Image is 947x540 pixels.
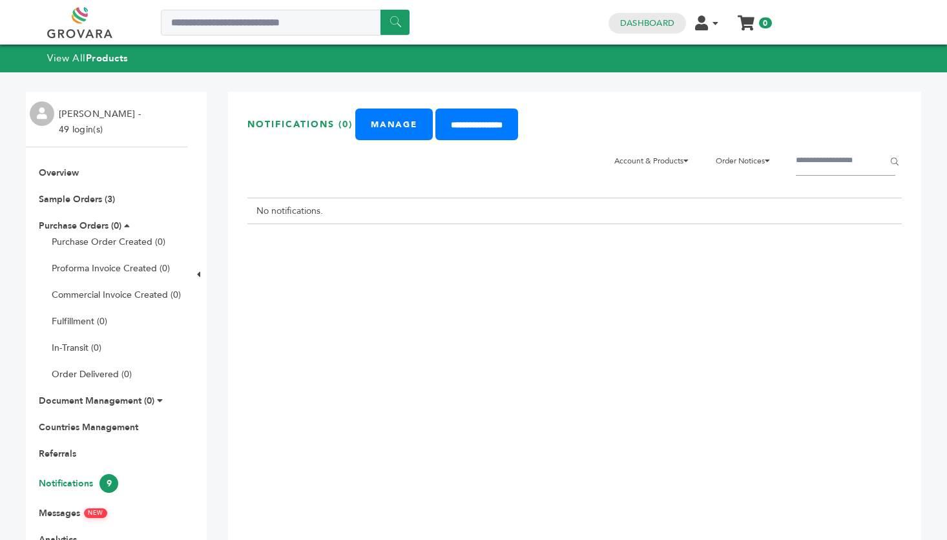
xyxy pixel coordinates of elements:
li: [PERSON_NAME] - 49 login(s) [59,107,144,138]
a: View AllProducts [47,52,129,65]
a: Proforma Invoice Created (0) [52,262,170,275]
a: Overview [39,167,79,179]
strong: Products [86,52,129,65]
a: Countries Management [39,421,138,433]
a: Notifications9 [39,477,118,490]
input: Search a product or brand... [161,10,410,36]
a: Purchase Order Created (0) [52,236,165,248]
a: Dashboard [620,17,674,29]
a: Sample Orders (3) [39,193,115,205]
a: Referrals [39,448,76,460]
a: My Cart [739,12,754,25]
a: Commercial Invoice Created (0) [52,289,181,301]
a: Document Management (0) [39,395,154,407]
a: In-Transit (0) [52,342,101,354]
td: No notifications. [247,198,902,224]
a: Order Delivered (0) [52,368,132,380]
span: 0 [759,17,771,28]
a: MessagesNEW [39,507,107,519]
h3: Notifications (0) [247,118,353,130]
span: NEW [84,508,107,518]
a: Manage [355,109,433,140]
a: Purchase Orders (0) [39,220,121,232]
li: Account & Products [608,147,703,175]
a: Fulfillment (0) [52,315,107,327]
span: 9 [99,474,118,493]
input: Filter by keywords [796,147,895,176]
li: Order Notices [709,147,784,175]
img: profile.png [30,101,54,126]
